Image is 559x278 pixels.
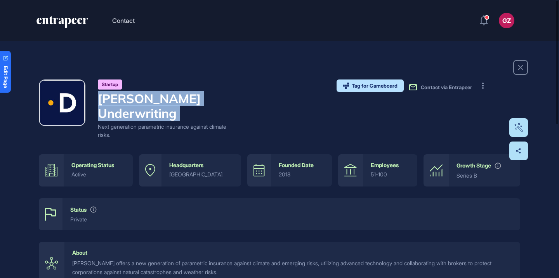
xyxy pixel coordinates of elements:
img: Descartes Underwriting-logo [40,81,84,125]
div: [GEOGRAPHIC_DATA] [169,171,233,178]
div: Founded Date [279,162,314,168]
button: Contact [112,16,135,26]
div: 51-100 [371,171,410,178]
div: Next generation parametric insurance against climate risks. [98,123,230,139]
span: Tag for Gameboard [352,83,398,88]
div: Operating Status [71,162,114,168]
div: Employees [371,162,399,168]
div: Startup [98,79,122,90]
div: Headquarters [169,162,203,168]
h4: [PERSON_NAME] Underwriting [98,91,230,121]
div: About [72,250,87,256]
button: GZ [499,13,514,28]
a: entrapeer-logo [36,16,89,31]
button: Contact via Entrapeer [408,83,472,92]
div: [PERSON_NAME] offers a new generation of parametric insurance against climate and emerging risks,... [72,259,512,276]
div: 2018 [279,171,325,178]
div: active [71,171,125,178]
span: Contact via Entrapeer [421,84,472,90]
div: Series B [457,173,512,179]
div: Status [70,207,87,213]
div: private [70,216,512,223]
div: Growth Stage [457,162,491,169]
span: Edit Page [3,66,8,88]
